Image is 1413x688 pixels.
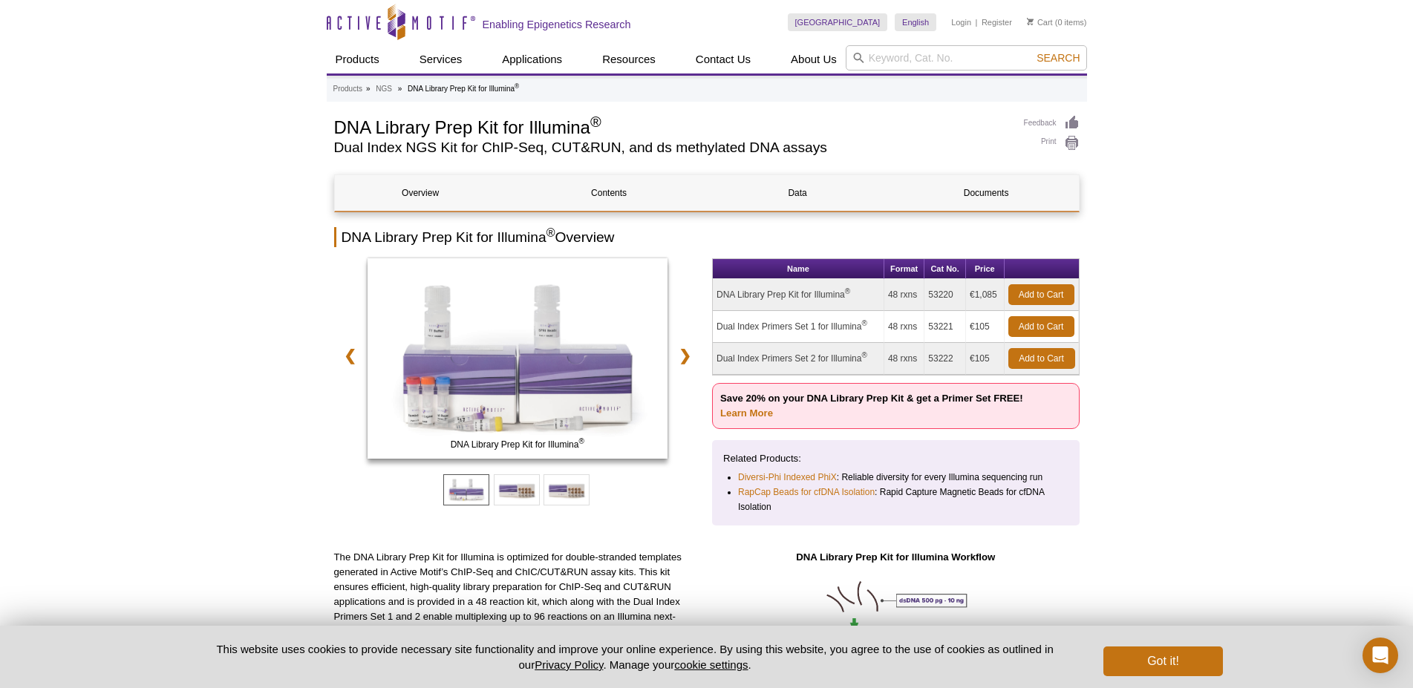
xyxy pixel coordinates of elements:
h2: Enabling Epigenetics Research [483,18,631,31]
h1: DNA Library Prep Kit for Illumina [334,115,1009,137]
td: €105 [966,311,1005,343]
img: DNA Library Prep Kit for Illumina [368,258,668,459]
a: Products [333,82,362,96]
a: RapCap Beads for cfDNA Isolation [738,485,875,499]
a: [GEOGRAPHIC_DATA] [788,13,888,31]
a: Privacy Policy [535,658,603,671]
a: Services [411,45,471,73]
button: Search [1032,51,1084,65]
li: DNA Library Prep Kit for Illumina [408,85,519,93]
li: » [366,85,371,93]
sup: ® [845,287,850,295]
td: 48 rxns [884,343,924,375]
li: (0 items) [1027,13,1087,31]
a: Login [951,17,971,27]
a: Diversi-Phi Indexed PhiX [738,470,837,485]
a: Print [1024,135,1080,151]
span: DNA Library Prep Kit for Illumina [371,437,665,452]
a: ❯ [669,338,701,373]
a: English [895,13,936,31]
a: Feedback [1024,115,1080,131]
a: Applications [493,45,571,73]
th: Cat No. [924,259,966,279]
td: DNA Library Prep Kit for Illumina [713,279,884,311]
li: : Reliable diversity for every Illumina sequencing run [738,470,1055,485]
a: Data [712,175,884,211]
th: Name [713,259,884,279]
p: This website uses cookies to provide necessary site functionality and improve your online experie... [191,641,1080,672]
td: 53221 [924,311,966,343]
sup: ® [861,351,867,359]
a: Overview [335,175,506,211]
a: DNA Library Prep Kit for Illumina [368,258,668,463]
a: Add to Cart [1008,284,1074,305]
td: Dual Index Primers Set 2 for Illumina [713,343,884,375]
td: €105 [966,343,1005,375]
td: 48 rxns [884,311,924,343]
div: Open Intercom Messenger [1363,638,1398,673]
span: Search [1037,52,1080,64]
a: Register [982,17,1012,27]
img: Your Cart [1027,18,1034,25]
a: Add to Cart [1008,348,1075,369]
a: Learn More [720,407,773,419]
li: » [398,85,402,93]
a: Add to Cart [1008,316,1074,337]
button: Got it! [1103,646,1222,676]
sup: ® [578,437,584,445]
sup: ® [590,114,601,130]
button: cookie settings [674,658,748,671]
a: ❮ [334,338,366,373]
th: Format [884,259,924,279]
li: : Rapid Capture Magnetic Beads for cfDNA Isolation [738,485,1055,514]
sup: ® [861,319,867,327]
a: Cart [1027,17,1053,27]
td: Dual Index Primers Set 1 for Illumina [713,311,884,343]
h2: Dual Index NGS Kit for ChIP-Seq, CUT&RUN, and ds methylated DNA assays [334,141,1009,154]
td: €1,085 [966,279,1005,311]
td: 48 rxns [884,279,924,311]
a: Documents [901,175,1072,211]
p: The DNA Library Prep Kit for Illumina is optimized for double-stranded templates generated in Act... [334,550,702,639]
a: NGS [376,82,392,96]
td: 53220 [924,279,966,311]
strong: Save 20% on your DNA Library Prep Kit & get a Primer Set FREE! [720,393,1023,419]
td: 53222 [924,343,966,375]
h2: DNA Library Prep Kit for Illumina Overview [334,227,1080,247]
input: Keyword, Cat. No. [846,45,1087,71]
sup: ® [515,82,519,90]
li: | [976,13,978,31]
a: About Us [782,45,846,73]
th: Price [966,259,1005,279]
sup: ® [546,226,555,239]
a: Resources [593,45,665,73]
strong: DNA Library Prep Kit for Illumina Workflow [796,551,995,563]
a: Contents [523,175,695,211]
a: Products [327,45,388,73]
p: Related Products: [723,451,1068,466]
a: Contact Us [687,45,760,73]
